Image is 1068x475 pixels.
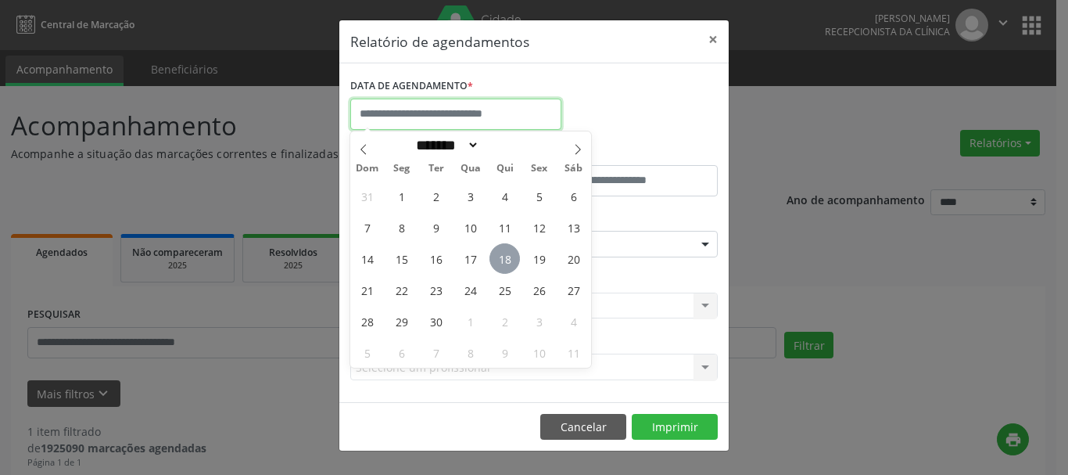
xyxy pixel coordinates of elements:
span: Setembro 17, 2025 [455,243,486,274]
span: Setembro 29, 2025 [386,306,417,336]
span: Outubro 8, 2025 [455,337,486,368]
input: Year [479,137,531,153]
span: Outubro 7, 2025 [421,337,451,368]
span: Outubro 3, 2025 [524,306,554,336]
label: DATA DE AGENDAMENTO [350,74,473,99]
span: Outubro 2, 2025 [489,306,520,336]
span: Dom [350,164,385,174]
span: Setembro 30, 2025 [421,306,451,336]
span: Outubro 6, 2025 [386,337,417,368]
span: Setembro 6, 2025 [558,181,589,211]
span: Outubro 1, 2025 [455,306,486,336]
span: Setembro 13, 2025 [558,212,589,243]
span: Setembro 9, 2025 [421,212,451,243]
span: Agosto 31, 2025 [352,181,382,211]
span: Setembro 5, 2025 [524,181,554,211]
span: Setembro 7, 2025 [352,212,382,243]
button: Imprimir [632,414,718,441]
span: Setembro 28, 2025 [352,306,382,336]
span: Setembro 26, 2025 [524,275,554,305]
span: Setembro 2, 2025 [421,181,451,211]
span: Setembro 1, 2025 [386,181,417,211]
span: Outubro 10, 2025 [524,337,554,368]
button: Close [697,20,729,59]
span: Setembro 22, 2025 [386,275,417,305]
select: Month [410,137,479,153]
span: Setembro 19, 2025 [524,243,554,274]
button: Cancelar [540,414,626,441]
span: Setembro 25, 2025 [489,275,520,305]
span: Seg [385,164,419,174]
label: ATÉ [538,141,718,165]
span: Setembro 16, 2025 [421,243,451,274]
span: Setembro 10, 2025 [455,212,486,243]
span: Outubro 4, 2025 [558,306,589,336]
span: Sex [522,164,557,174]
span: Qui [488,164,522,174]
span: Outubro 11, 2025 [558,337,589,368]
span: Sáb [557,164,591,174]
span: Setembro 23, 2025 [421,275,451,305]
span: Outubro 9, 2025 [489,337,520,368]
span: Qua [453,164,488,174]
span: Setembro 21, 2025 [352,275,382,305]
span: Setembro 14, 2025 [352,243,382,274]
span: Setembro 11, 2025 [489,212,520,243]
span: Setembro 8, 2025 [386,212,417,243]
span: Setembro 20, 2025 [558,243,589,274]
span: Ter [419,164,453,174]
span: Setembro 3, 2025 [455,181,486,211]
span: Setembro 18, 2025 [489,243,520,274]
span: Setembro 12, 2025 [524,212,554,243]
span: Setembro 27, 2025 [558,275,589,305]
span: Setembro 24, 2025 [455,275,486,305]
h5: Relatório de agendamentos [350,31,529,52]
span: Setembro 4, 2025 [489,181,520,211]
span: Outubro 5, 2025 [352,337,382,368]
span: Setembro 15, 2025 [386,243,417,274]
